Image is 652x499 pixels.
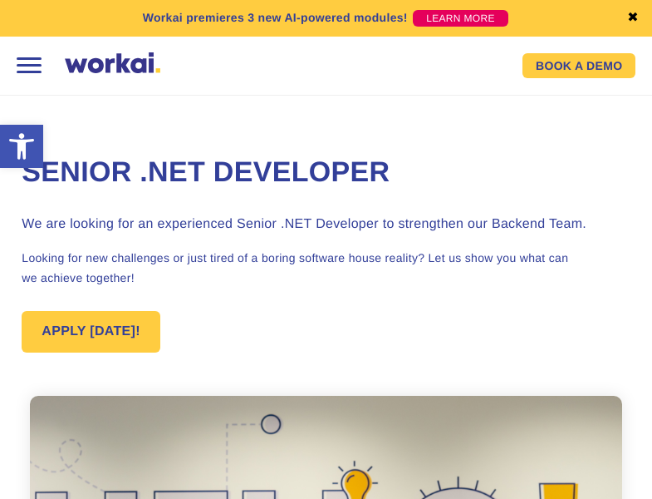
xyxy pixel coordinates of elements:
[143,9,408,27] p: Workai premieres 3 new AI-powered modules!
[627,12,639,25] a: ✖
[22,311,160,353] a: APPLY [DATE]!
[22,248,630,288] p: Looking for new challenges or just tired of a boring software house reality? Let us show you what...
[22,154,630,192] h1: Senior .NET Developer
[413,10,508,27] a: LEARN MORE
[522,53,635,78] a: BOOK A DEMO
[22,215,630,235] h3: We are looking for an experienced Senior .NET Developer to strengthen our Backend Team.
